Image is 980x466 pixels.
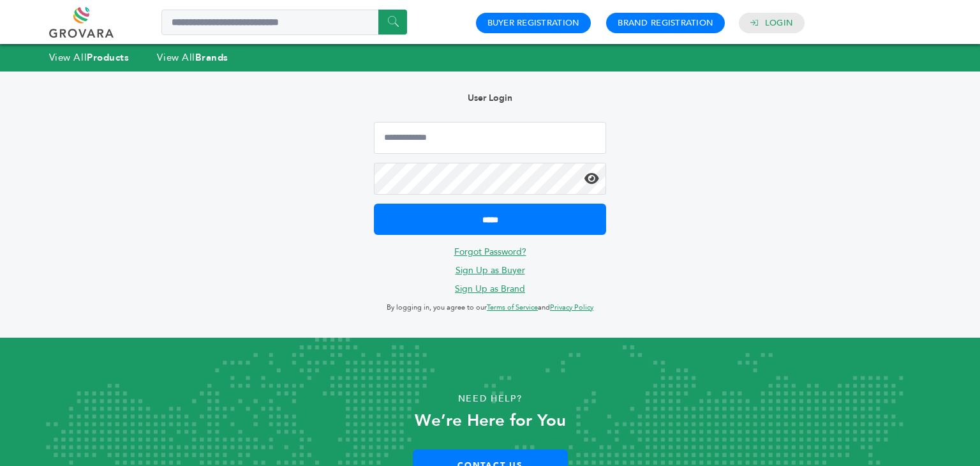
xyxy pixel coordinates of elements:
a: Sign Up as Buyer [456,264,525,276]
a: Sign Up as Brand [455,283,525,295]
input: Email Address [374,122,606,154]
input: Search a product or brand... [161,10,407,35]
a: Login [765,17,793,29]
strong: Products [87,51,129,64]
input: Password [374,163,606,195]
b: User Login [468,92,512,104]
a: Privacy Policy [550,303,593,312]
a: Terms of Service [487,303,538,312]
strong: Brands [195,51,228,64]
a: Buyer Registration [487,17,580,29]
strong: We’re Here for You [415,409,566,432]
a: View AllProducts [49,51,130,64]
a: View AllBrands [157,51,228,64]
a: Brand Registration [618,17,713,29]
a: Forgot Password? [454,246,526,258]
p: By logging in, you agree to our and [374,300,606,315]
p: Need Help? [49,389,931,409]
